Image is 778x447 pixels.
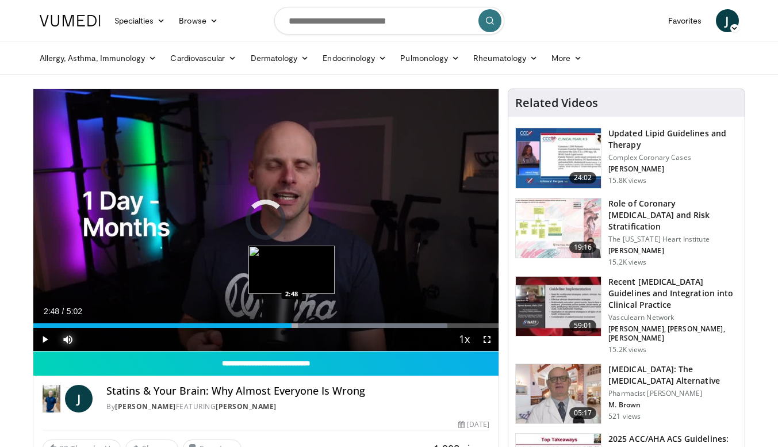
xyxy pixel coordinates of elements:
[33,89,499,352] video-js: Video Player
[545,47,589,70] a: More
[516,364,601,424] img: ce9609b9-a9bf-4b08-84dd-8eeb8ab29fc6.150x105_q85_crop-smart_upscale.jpg
[569,407,597,419] span: 05:17
[466,47,545,70] a: Rheumatology
[608,313,738,322] p: Vasculearn Network
[716,9,739,32] a: J
[476,328,499,351] button: Fullscreen
[608,165,738,174] p: [PERSON_NAME]
[216,402,277,411] a: [PERSON_NAME]
[608,345,646,354] p: 15.2K views
[661,9,709,32] a: Favorites
[608,276,738,311] h3: Recent [MEDICAL_DATA] Guidelines and Integration into Clinical Practice
[608,389,738,398] p: Pharmacist [PERSON_NAME]
[608,400,738,410] p: M. Brown
[516,277,601,337] img: 87825f19-cf4c-4b91-bba1-ce218758c6bb.150x105_q85_crop-smart_upscale.jpg
[248,246,335,294] img: image.jpeg
[40,15,101,26] img: VuMedi Logo
[608,235,738,244] p: The [US_STATE] Heart Institute
[56,328,79,351] button: Mute
[33,47,164,70] a: Allergy, Asthma, Immunology
[569,320,597,331] span: 59:01
[393,47,466,70] a: Pulmonology
[33,328,56,351] button: Play
[515,96,598,110] h4: Related Videos
[608,198,738,232] h3: Role of Coronary [MEDICAL_DATA] and Risk Stratification
[516,128,601,188] img: 77f671eb-9394-4acc-bc78-a9f077f94e00.150x105_q85_crop-smart_upscale.jpg
[33,323,499,328] div: Progress Bar
[608,364,738,387] h3: [MEDICAL_DATA]: The [MEDICAL_DATA] Alternative
[274,7,504,35] input: Search topics, interventions
[515,364,738,425] a: 05:17 [MEDICAL_DATA]: The [MEDICAL_DATA] Alternative Pharmacist [PERSON_NAME] M. Brown 521 views
[106,385,489,398] h4: Statins & Your Brain: Why Almost Everyone Is Wrong
[608,153,738,162] p: Complex Coronary Cases
[65,385,93,412] a: J
[569,172,597,184] span: 24:02
[108,9,173,32] a: Specialties
[569,242,597,253] span: 19:16
[515,198,738,267] a: 19:16 Role of Coronary [MEDICAL_DATA] and Risk Stratification The [US_STATE] Heart Institute [PER...
[608,128,738,151] h3: Updated Lipid Guidelines and Therapy
[43,385,61,412] img: Dr. Jordan Rennicke
[515,128,738,189] a: 24:02 Updated Lipid Guidelines and Therapy Complex Coronary Cases [PERSON_NAME] 15.8K views
[67,307,82,316] span: 5:02
[163,47,243,70] a: Cardiovascular
[62,307,64,316] span: /
[608,412,641,421] p: 521 views
[516,198,601,258] img: 1efa8c99-7b8a-4ab5-a569-1c219ae7bd2c.150x105_q85_crop-smart_upscale.jpg
[608,258,646,267] p: 15.2K views
[172,9,225,32] a: Browse
[458,419,489,430] div: [DATE]
[608,176,646,185] p: 15.8K views
[244,47,316,70] a: Dermatology
[515,276,738,354] a: 59:01 Recent [MEDICAL_DATA] Guidelines and Integration into Clinical Practice Vasculearn Network ...
[115,402,176,411] a: [PERSON_NAME]
[106,402,489,412] div: By FEATURING
[608,246,738,255] p: [PERSON_NAME]
[608,324,738,343] p: [PERSON_NAME], [PERSON_NAME], [PERSON_NAME]
[316,47,393,70] a: Endocrinology
[453,328,476,351] button: Playback Rate
[44,307,59,316] span: 2:48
